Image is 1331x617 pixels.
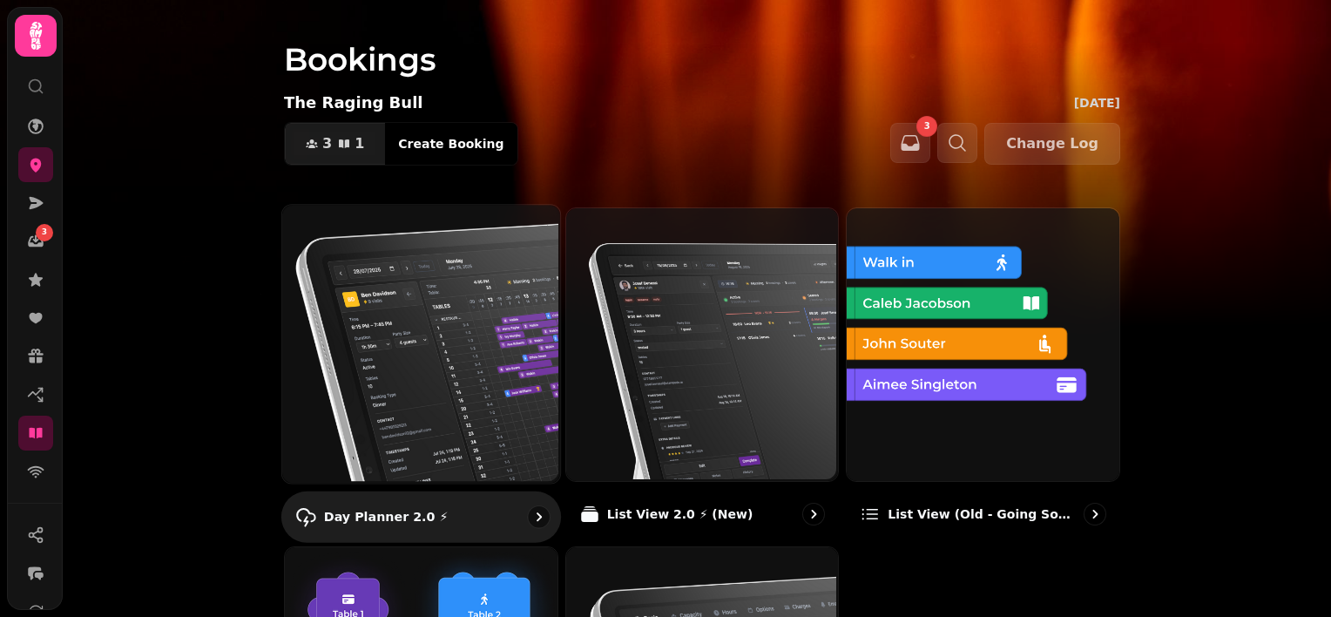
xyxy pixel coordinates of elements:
[888,505,1077,523] p: List view (Old - going soon)
[530,508,547,525] svg: go to
[285,123,385,165] button: 31
[805,505,822,523] svg: go to
[280,203,558,481] img: Day Planner 2.0 ⚡
[398,138,503,150] span: Create Booking
[322,137,332,151] span: 3
[281,204,561,542] a: Day Planner 2.0 ⚡Day Planner 2.0 ⚡
[565,207,840,539] a: List View 2.0 ⚡ (New)List View 2.0 ⚡ (New)
[846,207,1120,539] a: List view (Old - going soon)List view (Old - going soon)
[284,91,422,115] p: The Raging Bull
[607,505,753,523] p: List View 2.0 ⚡ (New)
[324,508,449,525] p: Day Planner 2.0 ⚡
[924,122,930,131] span: 3
[845,207,1118,479] img: List view (Old - going soon)
[355,137,364,151] span: 1
[1086,505,1104,523] svg: go to
[984,123,1120,165] button: Change Log
[1006,137,1098,151] span: Change Log
[18,224,53,259] a: 3
[384,123,517,165] button: Create Booking
[1074,94,1120,112] p: [DATE]
[42,227,47,239] span: 3
[564,207,837,479] img: List View 2.0 ⚡ (New)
